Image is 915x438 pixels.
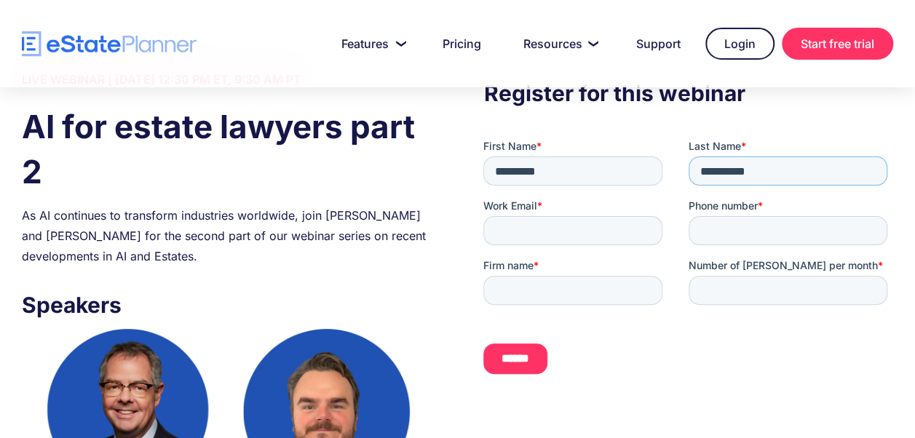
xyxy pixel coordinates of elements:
[705,28,775,60] a: Login
[782,28,893,60] a: Start free trial
[483,76,893,110] h3: Register for this webinar
[22,288,432,322] h3: Speakers
[425,29,499,58] a: Pricing
[619,29,698,58] a: Support
[506,29,611,58] a: Resources
[324,29,418,58] a: Features
[22,104,432,194] h1: AI for estate lawyers part 2
[22,205,432,266] div: As AI continues to transform industries worldwide, join [PERSON_NAME] and [PERSON_NAME] for the s...
[22,31,197,57] a: home
[483,139,893,386] iframe: Form 0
